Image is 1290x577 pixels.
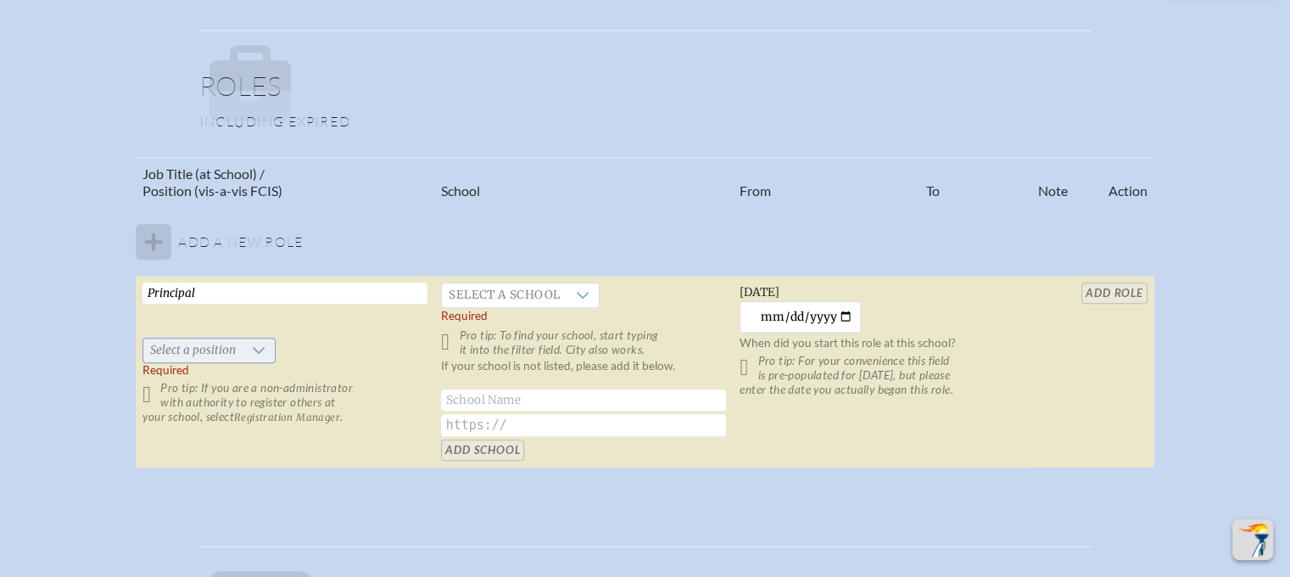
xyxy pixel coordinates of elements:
[199,113,1092,130] p: Including expired
[740,336,1025,350] p: When did you start this role at this school?
[441,389,726,411] input: School Name
[142,283,427,304] input: Job Title, eg, Science Teacher, 5th Grade
[143,339,243,362] span: Select a position
[442,283,567,307] span: Select a school
[434,158,733,207] th: School
[142,381,427,424] p: Pro tip: If you are a non-administrator with authority to register others at your school, select .
[234,412,340,423] span: Registration Manager
[1075,158,1153,207] th: Action
[1031,158,1075,207] th: Note
[733,158,919,207] th: From
[199,72,1092,113] h1: Roles
[1236,523,1270,557] img: To the top
[740,285,779,300] span: [DATE]
[136,158,434,207] th: Job Title (at School) / Position (vis-a-vis FCIS)
[1232,519,1273,560] button: Scroll Top
[441,414,726,436] input: https://
[441,359,675,388] label: If your school is not listed, please add it below.
[441,328,726,357] p: Pro tip: To find your school, start typing it into the filter field. City also works.
[142,363,189,377] span: Required
[740,354,1025,397] p: Pro tip: For your convenience this field is pre-populated for [DATE], but please enter the date y...
[919,158,1032,207] th: To
[441,309,488,323] label: Required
